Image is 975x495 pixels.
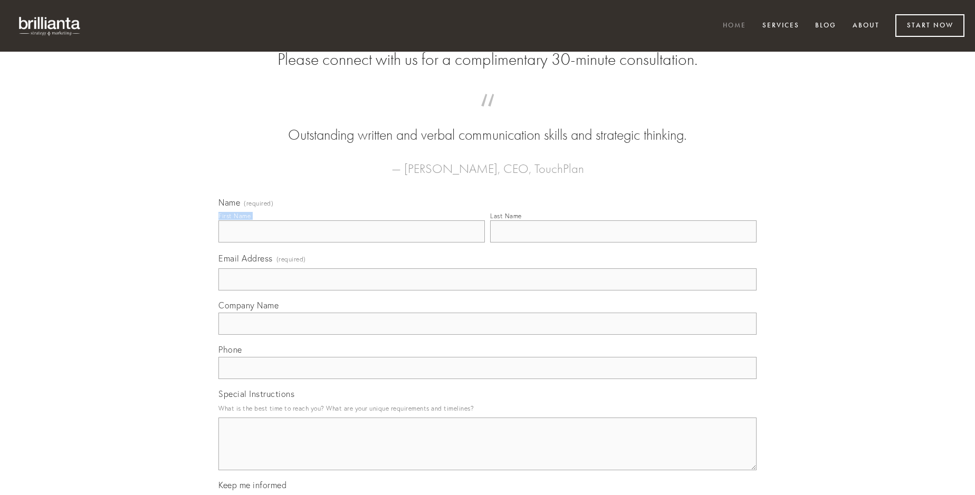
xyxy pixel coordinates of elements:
[244,200,273,207] span: (required)
[235,104,740,145] blockquote: Outstanding written and verbal communication skills and strategic thinking.
[218,253,273,264] span: Email Address
[218,389,294,399] span: Special Instructions
[490,212,522,220] div: Last Name
[235,104,740,125] span: “
[895,14,964,37] a: Start Now
[808,17,843,35] a: Blog
[235,145,740,179] figcaption: — [PERSON_NAME], CEO, TouchPlan
[11,11,90,41] img: brillianta - research, strategy, marketing
[218,197,240,208] span: Name
[716,17,753,35] a: Home
[756,17,806,35] a: Services
[218,401,757,415] p: What is the best time to reach you? What are your unique requirements and timelines?
[276,252,306,266] span: (required)
[846,17,886,35] a: About
[218,300,279,310] span: Company Name
[218,480,286,490] span: Keep me informed
[218,50,757,70] h2: Please connect with us for a complimentary 30-minute consultation.
[218,344,242,355] span: Phone
[218,212,251,220] div: First Name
